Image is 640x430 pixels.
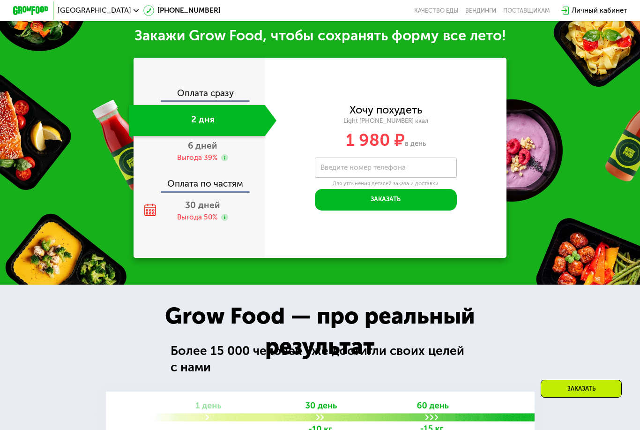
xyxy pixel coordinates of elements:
a: [PHONE_NUMBER] [143,5,221,16]
span: 1 980 ₽ [346,130,405,150]
div: Личный кабинет [572,5,627,16]
div: Оплата по частям [134,171,265,191]
div: Light [PHONE_NUMBER] ккал [265,117,506,125]
div: Выгода 39% [177,153,218,163]
div: Grow Food — про реальный результат [119,301,521,362]
a: Вендинги [465,7,496,14]
div: Заказать [541,380,622,398]
label: Введите номер телефона [320,165,406,170]
span: 6 дней [188,140,217,151]
div: Хочу похудеть [350,106,422,115]
button: Заказать [315,189,457,211]
div: Оплата сразу [134,89,265,101]
div: Для уточнения деталей заказа и доставки [315,180,457,187]
div: поставщикам [503,7,550,14]
div: Более 15 000 человек уже достигли своих целей с нами [171,343,469,376]
span: 30 дней [185,200,220,211]
span: [GEOGRAPHIC_DATA] [58,7,131,14]
div: Выгода 50% [177,212,218,222]
a: Качество еды [414,7,458,14]
span: в день [405,139,426,148]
